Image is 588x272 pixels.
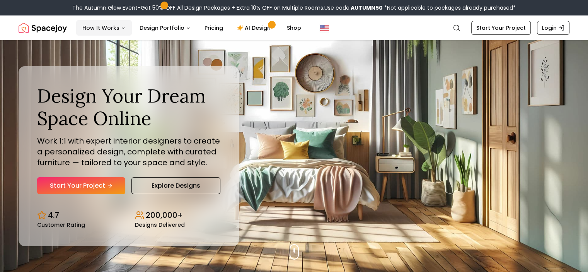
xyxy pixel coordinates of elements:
button: How It Works [76,20,132,36]
b: AUTUMN50 [351,4,383,12]
a: Shop [281,20,307,36]
div: Design stats [37,204,220,228]
span: *Not applicable to packages already purchased* [383,4,516,12]
a: Pricing [198,20,229,36]
a: Start Your Project [37,177,125,194]
nav: Main [76,20,307,36]
button: Design Portfolio [133,20,197,36]
p: 4.7 [48,210,59,221]
a: Spacejoy [19,20,67,36]
a: Explore Designs [131,177,220,194]
a: Start Your Project [471,21,531,35]
a: AI Design [231,20,279,36]
small: Designs Delivered [135,222,185,228]
span: Use code: [324,4,383,12]
p: Work 1:1 with expert interior designers to create a personalized design, complete with curated fu... [37,135,220,168]
small: Customer Rating [37,222,85,228]
img: Spacejoy Logo [19,20,67,36]
p: 200,000+ [146,210,183,221]
img: United States [320,23,329,33]
nav: Global [19,15,569,40]
div: The Autumn Glow Event-Get 50% OFF All Design Packages + Extra 10% OFF on Multiple Rooms. [72,4,516,12]
h1: Design Your Dream Space Online [37,85,220,129]
a: Login [537,21,569,35]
